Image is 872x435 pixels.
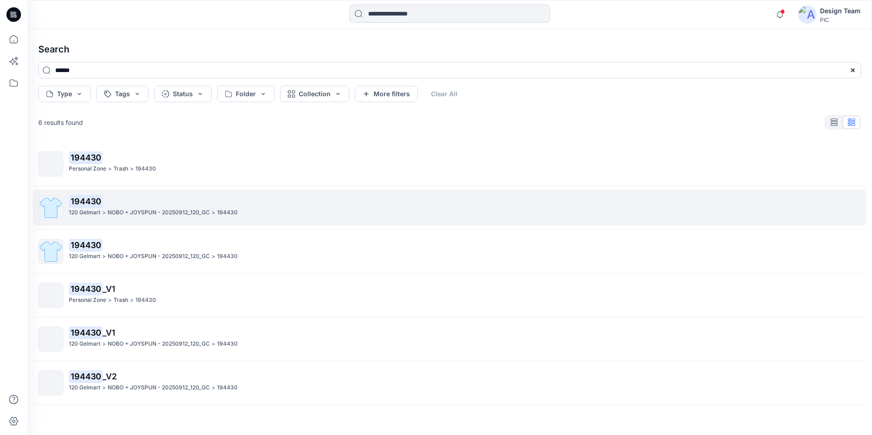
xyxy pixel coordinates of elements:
div: Design Team [820,5,861,16]
span: _V1 [103,328,115,337]
button: Tags [96,86,149,102]
a: 194430_V2120 Gelmart>NOBO + JOYSPUN - 20250912_120_GC>194430 [33,365,867,401]
p: NOBO + JOYSPUN - 20250912_120_GC [108,208,210,217]
mark: 194430 [69,151,103,164]
p: > [212,339,215,349]
span: _V1 [103,284,115,294]
span: _V2 [103,372,117,381]
mark: 194430 [69,238,103,251]
p: 194430 [217,252,238,261]
img: avatar [798,5,816,24]
p: 120 Gelmart [69,252,100,261]
button: Folder [217,86,275,102]
a: 194430Personal Zone>Trash>194430 [33,146,867,182]
div: PIC [820,16,861,23]
button: Status [154,86,212,102]
p: > [212,208,215,217]
mark: 194430 [69,370,103,383]
p: > [212,252,215,261]
p: Personal Zone [69,295,106,305]
p: > [108,295,112,305]
p: 194430 [217,339,238,349]
p: > [102,383,106,393]
p: 120 Gelmart [69,339,100,349]
a: 194430_V1Personal Zone>Trash>194430 [33,277,867,313]
p: 6 results found [38,118,83,127]
button: Type [38,86,91,102]
button: More filters [355,86,418,102]
p: > [102,208,106,217]
p: > [108,164,112,174]
p: > [102,252,106,261]
p: > [130,295,134,305]
p: > [102,339,106,349]
p: 194430 [217,208,238,217]
p: NOBO + JOYSPUN - 20250912_120_GC [108,252,210,261]
a: 194430120 Gelmart>NOBO + JOYSPUN - 20250912_120_GC>194430 [33,233,867,269]
p: 120 Gelmart [69,383,100,393]
p: 194430 [135,164,156,174]
mark: 194430 [69,195,103,207]
p: > [130,164,134,174]
mark: 194430 [69,326,103,339]
p: Trash [114,295,128,305]
p: 194430 [217,383,238,393]
button: Collection [280,86,349,102]
a: 194430120 Gelmart>NOBO + JOYSPUN - 20250912_120_GC>194430 [33,190,867,226]
p: NOBO + JOYSPUN - 20250912_120_GC [108,383,210,393]
p: NOBO + JOYSPUN - 20250912_120_GC [108,339,210,349]
h4: Search [31,36,868,62]
a: 194430_V1120 Gelmart>NOBO + JOYSPUN - 20250912_120_GC>194430 [33,321,867,357]
mark: 194430 [69,282,103,295]
p: Trash [114,164,128,174]
p: 194430 [135,295,156,305]
p: 120 Gelmart [69,208,100,217]
p: > [212,383,215,393]
p: Personal Zone [69,164,106,174]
